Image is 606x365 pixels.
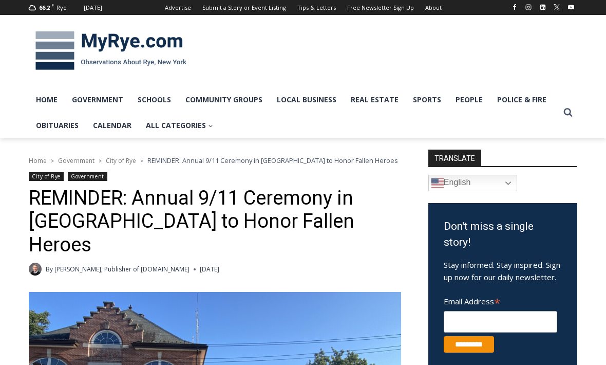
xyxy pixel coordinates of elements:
nav: Breadcrumbs [29,155,401,166]
a: Community Groups [178,87,270,113]
img: en [431,177,444,189]
a: City of Rye [29,172,64,181]
div: [DATE] [84,3,102,12]
a: Schools [130,87,178,113]
a: X [551,1,563,13]
a: Government [65,87,130,113]
span: F [51,2,54,8]
a: YouTube [565,1,577,13]
img: MyRye.com [29,24,193,78]
a: Linkedin [537,1,549,13]
label: Email Address [444,291,557,309]
a: Home [29,87,65,113]
a: Calendar [86,113,139,138]
a: All Categories [139,113,220,138]
p: Stay informed. Stay inspired. Sign up now for our daily newsletter. [444,259,562,283]
h3: Don't miss a single story! [444,218,562,251]
a: Sports [406,87,448,113]
a: Obituaries [29,113,86,138]
span: > [51,157,54,165]
a: Author image [29,263,42,276]
button: View Search Form [559,103,577,122]
a: Facebook [508,1,521,13]
a: Instagram [522,1,535,13]
span: > [99,157,102,165]
div: Rye [56,3,67,12]
span: All Categories [146,120,213,131]
a: Home [29,156,47,165]
span: > [140,157,143,165]
span: 66.2 [39,4,50,11]
a: Government [58,156,94,165]
h1: REMINDER: Annual 9/11 Ceremony in [GEOGRAPHIC_DATA] to Honor Fallen Heroes [29,187,401,257]
a: People [448,87,490,113]
span: By [46,264,53,274]
a: Police & Fire [490,87,554,113]
a: [PERSON_NAME], Publisher of [DOMAIN_NAME] [54,265,190,273]
time: [DATE] [200,264,219,274]
nav: Primary Navigation [29,87,559,139]
strong: TRANSLATE [428,150,481,166]
span: REMINDER: Annual 9/11 Ceremony in [GEOGRAPHIC_DATA] to Honor Fallen Heroes [147,156,398,165]
a: English [428,175,517,191]
a: City of Rye [106,156,136,165]
a: Real Estate [344,87,406,113]
a: Government [68,172,107,181]
a: Local Business [270,87,344,113]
